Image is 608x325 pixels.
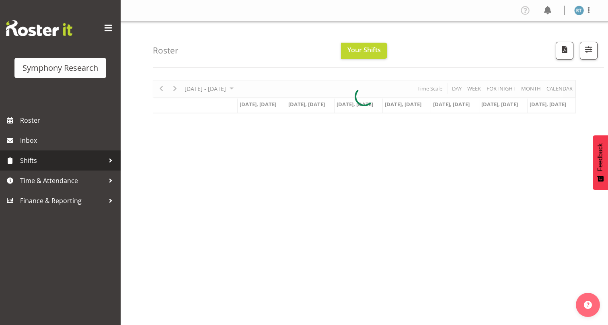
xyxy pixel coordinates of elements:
span: Inbox [20,134,117,146]
span: Your Shifts [347,45,381,54]
span: Finance & Reporting [20,195,105,207]
button: Filter Shifts [580,42,598,60]
img: Rosterit website logo [6,20,72,36]
span: Time & Attendance [20,175,105,187]
img: raymond-tuhega1922.jpg [574,6,584,15]
button: Your Shifts [341,43,387,59]
img: help-xxl-2.png [584,301,592,309]
button: Feedback - Show survey [593,135,608,190]
button: Download a PDF of the roster according to the set date range. [556,42,573,60]
div: Symphony Research [23,62,98,74]
span: Roster [20,114,117,126]
h4: Roster [153,46,179,55]
span: Feedback [597,143,604,171]
span: Shifts [20,154,105,167]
